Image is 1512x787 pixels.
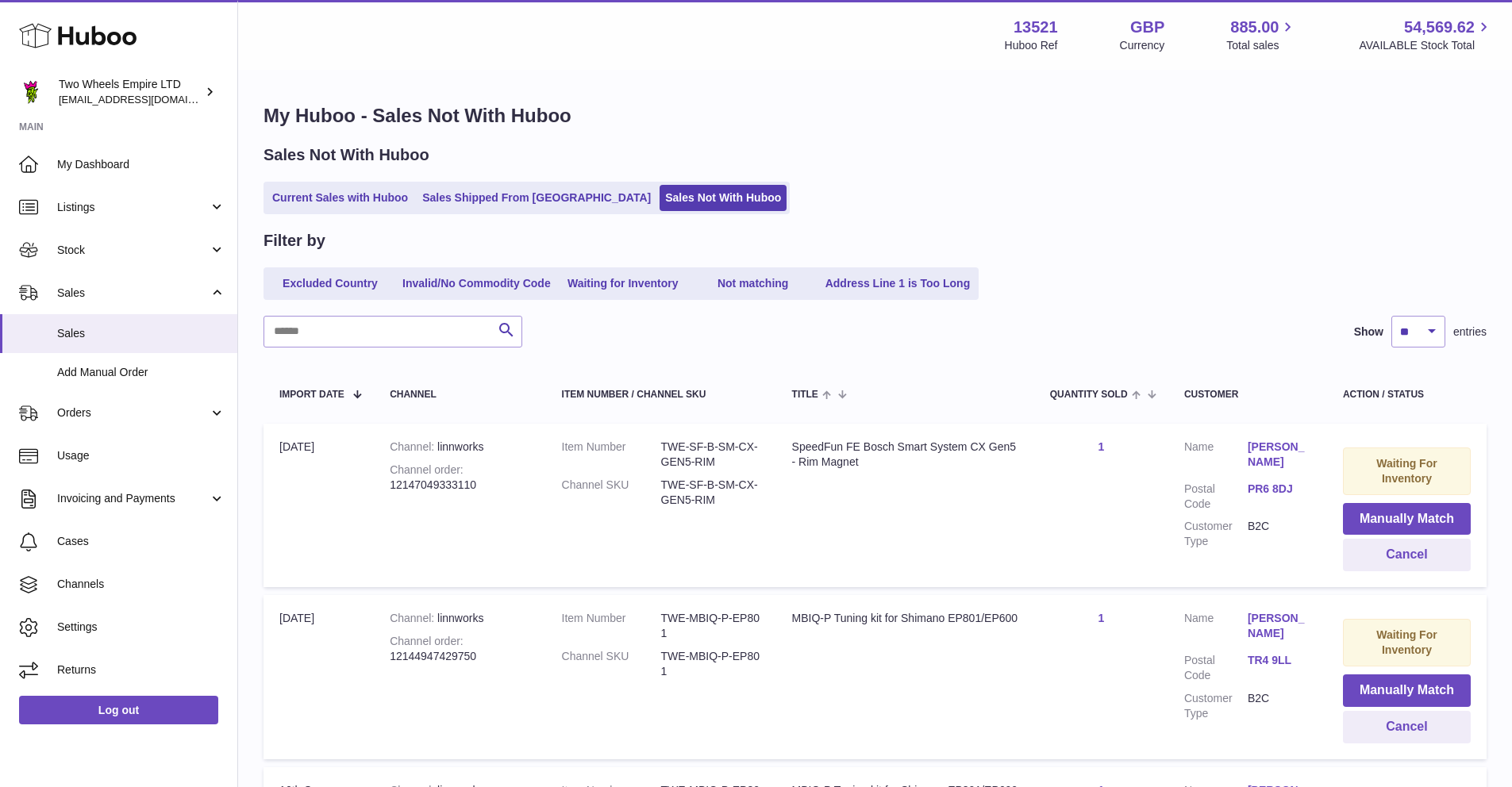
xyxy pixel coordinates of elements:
button: Cancel [1343,539,1471,571]
dt: Item Number [562,440,661,470]
dt: Item Number [562,611,661,641]
dt: Customer Type [1184,691,1248,721]
a: TR4 9LL [1248,653,1311,668]
dd: TWE-SF-B-SM-CX-GEN5-RIM [661,478,760,508]
span: Invoicing and Payments [57,491,209,506]
strong: Waiting For Inventory [1376,628,1437,656]
span: entries [1453,324,1487,340]
td: [DATE] [264,424,374,587]
dt: Channel SKU [562,478,661,508]
a: 1 [1098,440,1104,453]
span: [EMAIL_ADDRESS][DOMAIN_NAME] [59,93,233,106]
label: Show [1354,324,1383,340]
div: Channel [390,390,529,400]
a: Sales Shipped From [GEOGRAPHIC_DATA] [417,185,656,211]
dt: Postal Code [1184,653,1248,683]
span: Usage [57,448,225,463]
span: Total sales [1226,38,1297,53]
a: 885.00 Total sales [1226,17,1297,53]
span: Sales [57,326,225,341]
h2: Filter by [264,230,325,251]
span: 54,569.62 [1404,17,1475,38]
dd: B2C [1248,519,1311,549]
span: AVAILABLE Stock Total [1359,38,1493,53]
strong: Waiting For Inventory [1376,457,1437,485]
a: Address Line 1 is Too Long [820,271,976,297]
span: My Dashboard [57,157,225,172]
div: linnworks [390,611,529,626]
h2: Sales Not With Huboo [264,144,429,166]
a: [PERSON_NAME] [1248,440,1311,470]
a: PR6 8DJ [1248,482,1311,497]
a: 1 [1098,612,1104,624]
strong: GBP [1130,17,1164,38]
span: Title [792,390,818,400]
span: 885.00 [1230,17,1279,38]
dt: Name [1184,440,1248,474]
strong: Channel order [390,463,464,476]
dd: TWE-MBIQ-P-EP801 [661,611,760,641]
strong: 13521 [1014,17,1058,38]
dd: TWE-MBIQ-P-EP801 [661,649,760,679]
img: justas@twowheelsempire.com [19,80,43,104]
div: Currency [1120,38,1165,53]
span: Listings [57,200,209,215]
div: Item Number / Channel SKU [562,390,760,400]
span: Returns [57,662,225,678]
dd: B2C [1248,691,1311,721]
a: Waiting for Inventory [560,271,687,297]
span: Sales [57,286,209,301]
a: Invalid/No Commodity Code [397,271,556,297]
span: Orders [57,405,209,420]
a: Excluded Country [267,271,394,297]
dt: Postal Code [1184,482,1248,512]
h1: My Huboo - Sales Not With Huboo [264,103,1487,129]
a: Sales Not With Huboo [660,185,787,211]
span: Quantity Sold [1050,390,1128,400]
div: Action / Status [1343,390,1471,400]
dt: Customer Type [1184,519,1248,549]
button: Manually Match [1343,503,1471,536]
span: Add Manual Order [57,365,225,380]
button: Manually Match [1343,674,1471,707]
a: [PERSON_NAME] [1248,611,1311,641]
button: Cancel [1343,711,1471,743]
td: [DATE] [264,595,374,758]
strong: Channel [390,440,437,453]
dt: Channel SKU [562,649,661,679]
div: Customer [1184,390,1311,400]
span: Channels [57,577,225,592]
div: Huboo Ref [1005,38,1058,53]
div: Two Wheels Empire LTD [59,77,202,107]
a: Log out [19,696,218,724]
strong: Channel order [390,635,464,647]
a: Current Sales with Huboo [267,185,414,211]
span: Settings [57,620,225,635]
div: 12144947429750 [390,634,529,664]
span: Stock [57,243,209,258]
span: Cases [57,534,225,549]
div: SpeedFun FE Bosch Smart System CX Gen5 - Rim Magnet [792,440,1018,470]
div: 12147049333110 [390,463,529,493]
div: linnworks [390,440,529,455]
dd: TWE-SF-B-SM-CX-GEN5-RIM [661,440,760,470]
a: Not matching [690,271,817,297]
span: Import date [279,390,344,400]
div: MBIQ-P Tuning kit for Shimano EP801/EP600 [792,611,1018,626]
strong: Channel [390,612,437,624]
dt: Name [1184,611,1248,645]
a: 54,569.62 AVAILABLE Stock Total [1359,17,1493,53]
